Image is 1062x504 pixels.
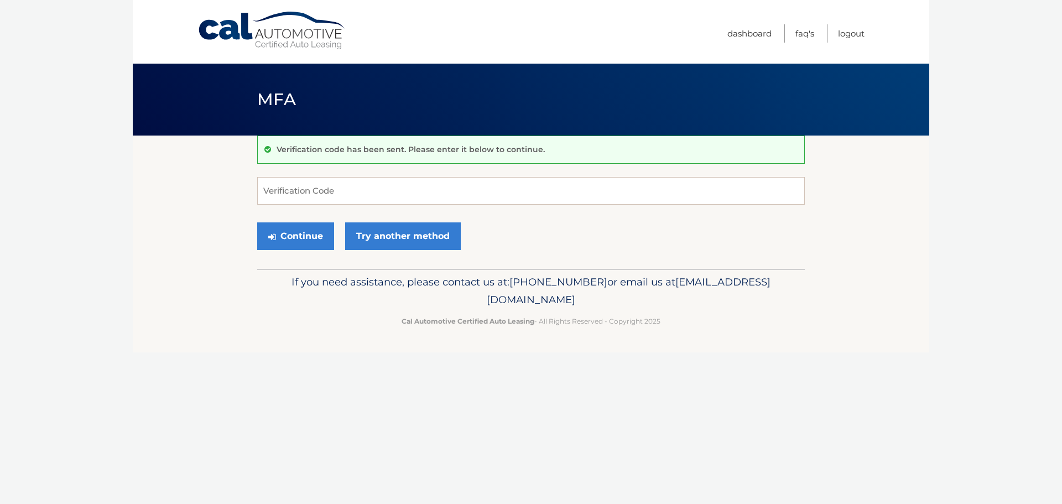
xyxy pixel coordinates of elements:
p: If you need assistance, please contact us at: or email us at [264,273,798,309]
a: Dashboard [727,24,772,43]
span: [PHONE_NUMBER] [509,276,607,288]
a: Try another method [345,222,461,250]
p: Verification code has been sent. Please enter it below to continue. [277,144,545,154]
span: MFA [257,89,296,110]
button: Continue [257,222,334,250]
strong: Cal Automotive Certified Auto Leasing [402,317,534,325]
input: Verification Code [257,177,805,205]
a: Cal Automotive [197,11,347,50]
a: Logout [838,24,865,43]
p: - All Rights Reserved - Copyright 2025 [264,315,798,327]
span: [EMAIL_ADDRESS][DOMAIN_NAME] [487,276,771,306]
a: FAQ's [795,24,814,43]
